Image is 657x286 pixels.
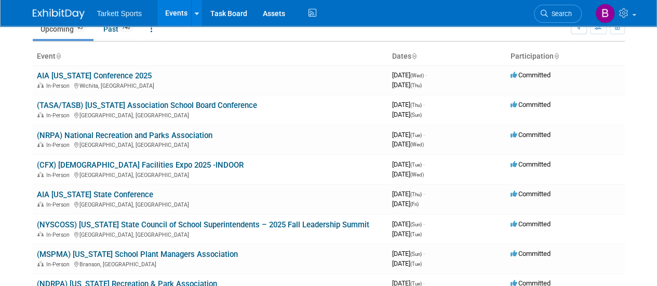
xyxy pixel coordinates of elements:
[119,24,133,32] span: 746
[423,160,425,168] span: -
[410,83,422,88] span: (Thu)
[392,190,425,198] span: [DATE]
[37,261,44,266] img: In-Person Event
[46,142,73,148] span: In-Person
[534,5,582,23] a: Search
[37,250,238,259] a: (MSPMA) [US_STATE] School Plant Managers Association
[410,102,422,108] span: (Thu)
[46,83,73,89] span: In-Person
[410,201,419,207] span: (Fri)
[392,81,422,89] span: [DATE]
[423,131,425,139] span: -
[511,160,551,168] span: Committed
[506,48,625,65] th: Participation
[595,4,615,23] img: Blake Centers
[423,101,425,108] span: -
[511,190,551,198] span: Committed
[410,132,422,138] span: (Tue)
[548,10,572,18] span: Search
[33,9,85,19] img: ExhibitDay
[37,200,384,208] div: [GEOGRAPHIC_DATA], [GEOGRAPHIC_DATA]
[411,52,417,60] a: Sort by Start Date
[37,81,384,89] div: Wichita, [GEOGRAPHIC_DATA]
[46,231,73,238] span: In-Person
[37,260,384,268] div: Branson, [GEOGRAPHIC_DATA]
[511,101,551,108] span: Committed
[33,48,388,65] th: Event
[46,261,73,268] span: In-Person
[410,192,422,197] span: (Thu)
[392,111,422,118] span: [DATE]
[410,142,424,147] span: (Wed)
[46,201,73,208] span: In-Person
[37,231,44,237] img: In-Person Event
[425,71,427,79] span: -
[511,220,551,228] span: Committed
[410,172,424,178] span: (Wed)
[33,19,93,39] a: Upcoming95
[97,9,142,18] span: Tarkett Sports
[37,101,257,110] a: (TASA/TASB) [US_STATE] Association School Board Conference
[392,160,425,168] span: [DATE]
[37,172,44,177] img: In-Person Event
[37,111,384,119] div: [GEOGRAPHIC_DATA], [GEOGRAPHIC_DATA]
[96,19,141,39] a: Past746
[423,250,425,257] span: -
[423,220,425,228] span: -
[392,220,425,228] span: [DATE]
[392,250,425,257] span: [DATE]
[392,230,422,238] span: [DATE]
[511,131,551,139] span: Committed
[410,222,422,227] span: (Sun)
[410,251,422,257] span: (Sun)
[392,101,425,108] span: [DATE]
[37,170,384,179] div: [GEOGRAPHIC_DATA], [GEOGRAPHIC_DATA]
[37,131,212,140] a: (NRPA) National Recreation and Parks Association
[392,131,425,139] span: [DATE]
[37,71,152,80] a: AIA [US_STATE] Conference 2025
[410,112,422,118] span: (Sun)
[410,73,424,78] span: (Wed)
[37,201,44,207] img: In-Person Event
[37,112,44,117] img: In-Person Event
[392,140,424,148] span: [DATE]
[37,160,244,170] a: (CFX) [DEMOGRAPHIC_DATA] Facilities Expo 2025 -INDOOR
[56,52,61,60] a: Sort by Event Name
[392,260,422,267] span: [DATE]
[392,71,427,79] span: [DATE]
[410,162,422,168] span: (Tue)
[37,142,44,147] img: In-Person Event
[74,24,86,32] span: 95
[423,190,425,198] span: -
[511,250,551,257] span: Committed
[46,172,73,179] span: In-Person
[37,140,384,148] div: [GEOGRAPHIC_DATA], [GEOGRAPHIC_DATA]
[392,200,419,208] span: [DATE]
[410,261,422,267] span: (Tue)
[37,190,153,199] a: AIA [US_STATE] State Conference
[37,83,44,88] img: In-Person Event
[388,48,506,65] th: Dates
[554,52,559,60] a: Sort by Participation Type
[410,231,422,237] span: (Tue)
[37,230,384,238] div: [GEOGRAPHIC_DATA], [GEOGRAPHIC_DATA]
[46,112,73,119] span: In-Person
[511,71,551,79] span: Committed
[37,220,369,229] a: (NYSCOSS) [US_STATE] State Council of School Superintendents – 2025 Fall Leadership Summit
[392,170,424,178] span: [DATE]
